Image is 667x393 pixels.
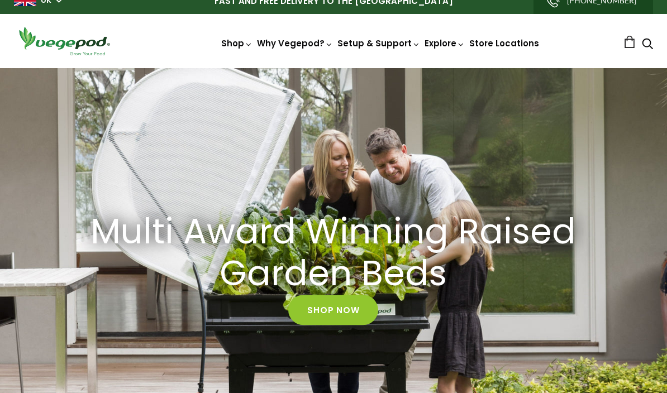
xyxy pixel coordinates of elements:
[64,211,603,295] a: Multi Award Winning Raised Garden Beds
[221,37,252,49] a: Shop
[337,37,420,49] a: Setup & Support
[257,37,333,49] a: Why Vegepod?
[288,295,378,325] a: Shop Now
[82,211,585,295] h2: Multi Award Winning Raised Garden Beds
[469,37,539,49] a: Store Locations
[425,37,465,49] a: Explore
[642,39,653,51] a: Search
[14,25,115,57] img: Vegepod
